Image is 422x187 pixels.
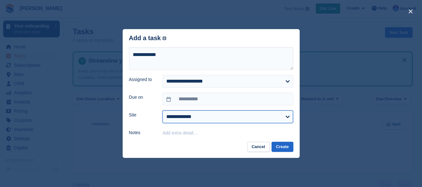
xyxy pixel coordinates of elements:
div: Add a task [129,34,167,42]
button: Add extra detail… [162,130,198,135]
button: Cancel [247,142,270,152]
img: icon-info-grey-7440780725fd019a000dd9b08b2336e03edf1995a4989e88bcd33f0948082b44.svg [162,36,166,40]
button: Create [272,142,293,152]
label: Site [129,112,155,118]
label: Due on [129,94,155,101]
label: Assigned to [129,76,155,83]
label: Notes [129,129,155,136]
button: close [406,6,416,16]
